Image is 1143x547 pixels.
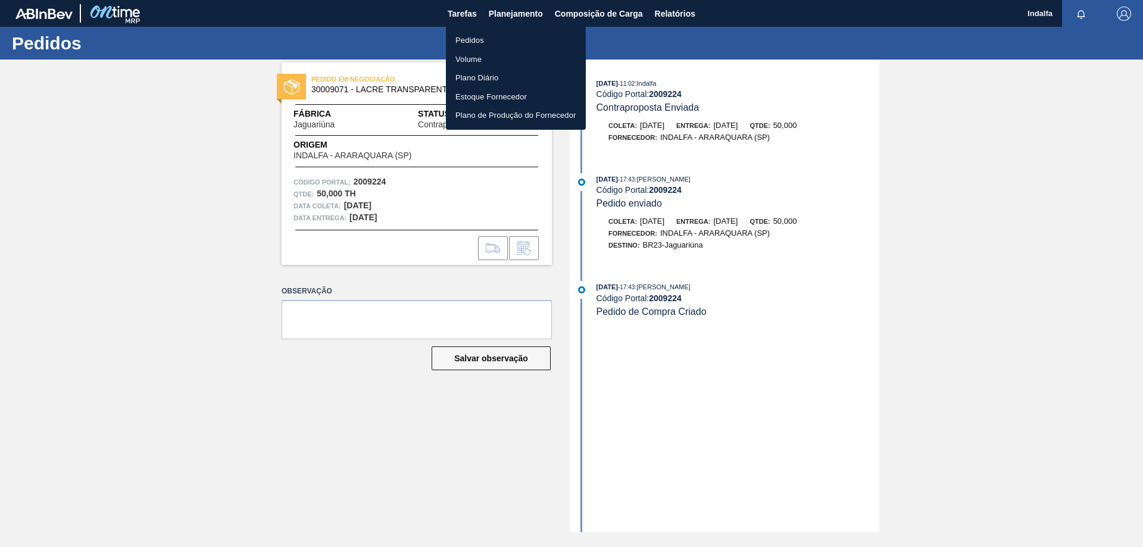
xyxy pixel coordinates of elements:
a: Plano Diário [446,68,586,87]
a: Pedidos [446,31,586,50]
a: Plano de Produção do Fornecedor [446,106,586,125]
a: Estoque Fornecedor [446,87,586,107]
a: Volume [446,50,586,69]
